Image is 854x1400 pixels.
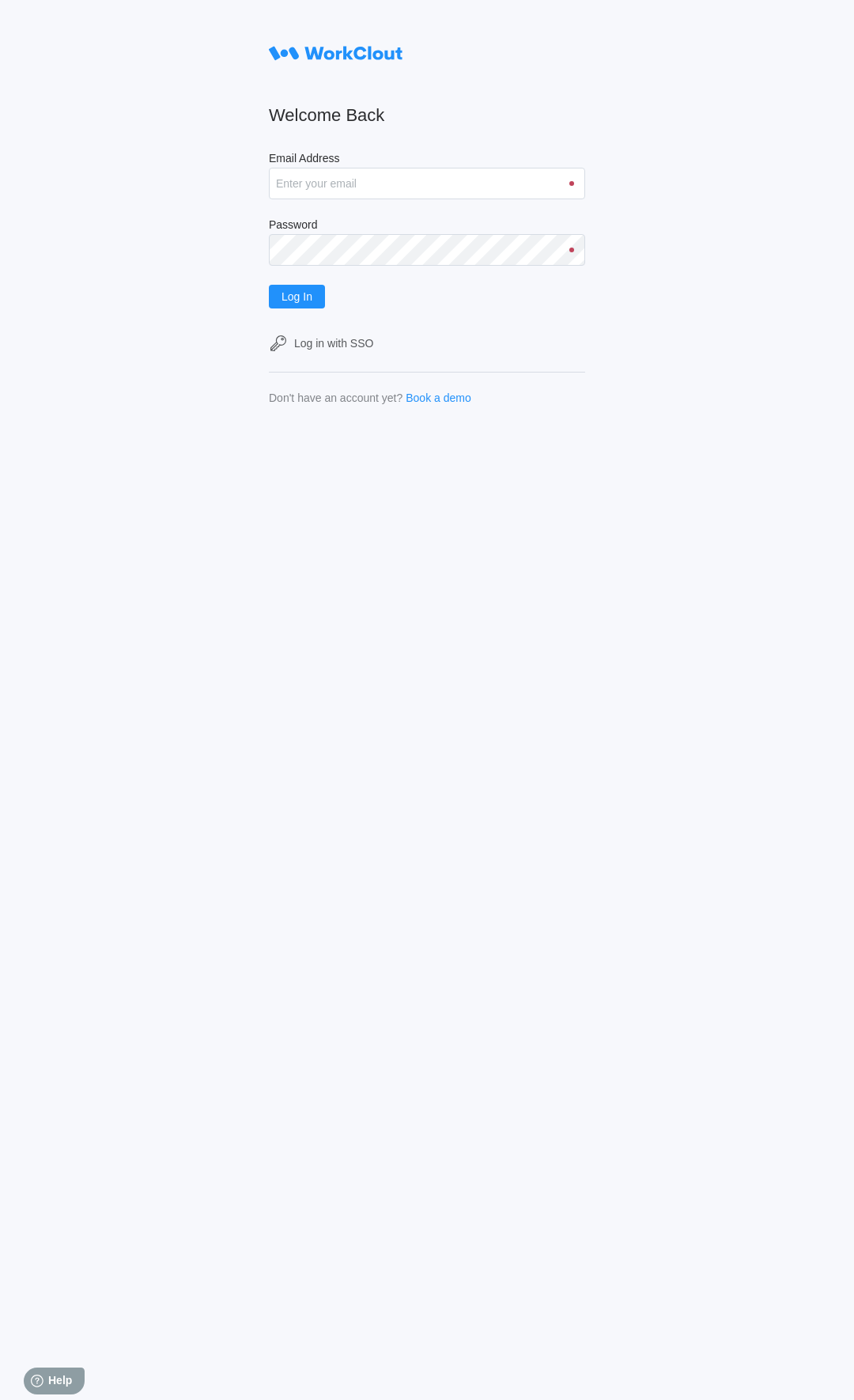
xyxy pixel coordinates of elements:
[269,392,402,404] div: Don't have an account yet?
[269,168,585,199] input: Enter your email
[406,392,471,404] a: Book a demo
[269,285,325,308] button: Log In
[282,291,312,302] span: Log In
[269,218,585,234] label: Password
[269,334,585,353] a: Log in with SSO
[269,152,585,168] label: Email Address
[269,104,585,127] h2: Welcome Back
[294,337,373,350] div: Log in with SSO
